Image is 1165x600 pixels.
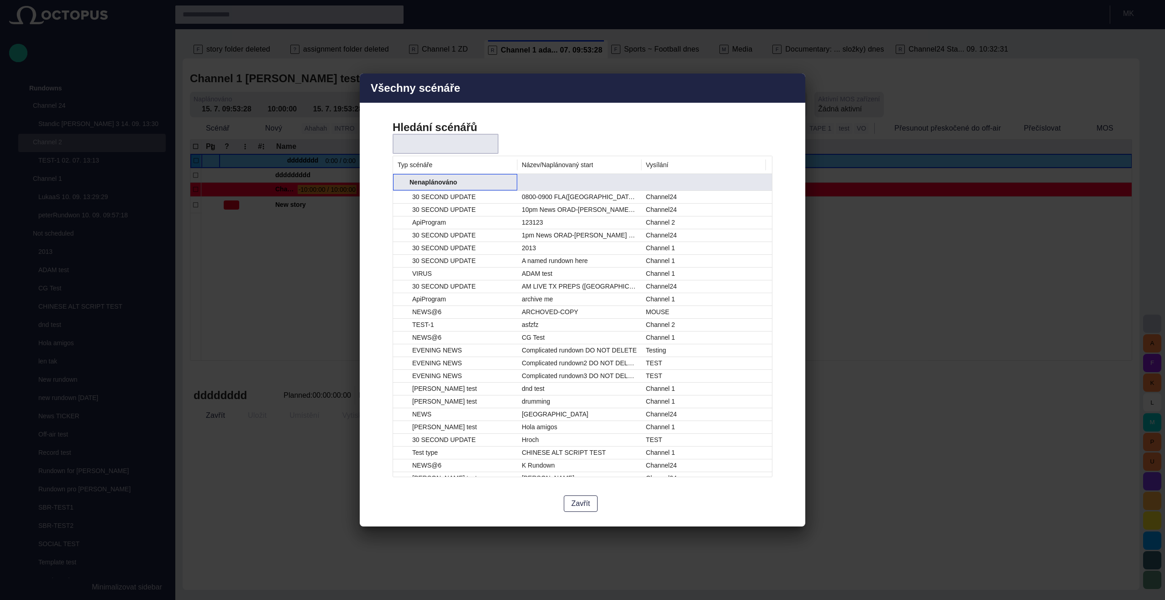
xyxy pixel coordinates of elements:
[641,344,766,357] div: Testing
[517,242,641,254] div: 2013
[398,161,432,168] div: Typ scénáře
[517,331,641,344] div: CG Test
[360,74,805,103] div: Všechny scénáře
[641,229,766,242] div: Channel24
[517,293,641,305] div: archive me
[412,268,513,280] div: VIRUS
[412,408,513,421] div: NEWS
[517,369,641,382] div: Complicated rundown3 DO NOT DELETE
[564,495,598,512] button: Zavřít
[641,305,766,318] div: MOUSE
[517,408,641,421] div: Greater Boston
[517,190,641,203] div: 0800-0900 FLA(Orad) - 2014-06-18 00:00:00
[393,121,772,134] h2: Hledání scénářů
[412,434,513,446] div: 30 SECOND UPDATE
[412,383,513,395] div: [PERSON_NAME] test
[641,293,766,305] div: Channel 1
[641,472,766,484] div: Channel24
[360,74,805,526] div: Všechny scénáře
[517,318,641,331] div: asfzfz
[641,318,766,331] div: Channel 2
[641,331,766,344] div: Channel 1
[412,459,513,472] div: NEWS@6
[641,203,766,216] div: Channel24
[641,267,766,280] div: Channel 1
[517,280,641,293] div: AM LIVE TX PREPS (Orad) - 2014-06-08 16:00:01
[412,395,513,408] div: [PERSON_NAME] test
[641,395,766,408] div: Channel 1
[412,370,513,382] div: EVENING NEWS
[641,421,766,433] div: Channel 1
[641,446,766,459] div: Channel 1
[412,191,513,203] div: 30 SECOND UPDATE
[517,357,641,369] div: Complicated rundown2 DO NOT DELETE
[641,242,766,254] div: Channel 1
[412,332,513,344] div: NEWS@6
[517,267,641,280] div: ADAM test
[412,242,513,254] div: 30 SECOND UPDATE
[412,255,513,267] div: 30 SECOND UPDATE
[409,174,457,190] span: Nenaplánováno
[517,203,641,216] div: 10pm News ORAD-ADAM - 2014-06-06 14:00:00
[412,306,513,318] div: NEWS@6
[641,254,766,267] div: Channel 1
[412,319,513,331] div: TEST-1
[517,382,641,395] div: dnd test
[517,433,641,446] div: Hroch
[641,369,766,382] div: TEST
[517,305,641,318] div: ARCHOVED-COPY
[522,161,593,168] div: Název/Naplánovaný start
[517,229,641,242] div: 1pm News ORAD-ADAM - 2014-06-12 05:00:00
[641,190,766,203] div: Channel24
[517,421,641,433] div: Hola amigos
[517,459,641,472] div: K Rundown
[412,472,513,484] div: [PERSON_NAME] test
[517,216,641,229] div: 123123
[517,395,641,408] div: drumming
[412,280,513,293] div: 30 SECOND UPDATE
[641,408,766,421] div: Channel24
[412,447,513,459] div: Test type
[371,82,460,95] h2: Všechny scénáře
[646,161,668,168] div: Vysílání
[412,421,513,433] div: [PERSON_NAME] test
[517,254,641,267] div: A named rundown here
[517,344,641,357] div: Complicated rundown DO NOT DELETE
[641,280,766,293] div: Channel24
[641,357,766,369] div: TEST
[641,382,766,395] div: Channel 1
[412,204,513,216] div: 30 SECOND UPDATE
[517,446,641,459] div: CHINESE ALT SCRIPT TEST
[412,344,513,357] div: EVENING NEWS
[641,216,766,229] div: Channel 2
[641,433,766,446] div: TEST
[412,216,513,229] div: ApiProgram
[412,293,513,305] div: ApiProgram
[517,472,641,484] div: Karel Leshtinna
[412,357,513,369] div: EVENING NEWS
[641,459,766,472] div: Channel24
[412,229,513,242] div: 30 SECOND UPDATE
